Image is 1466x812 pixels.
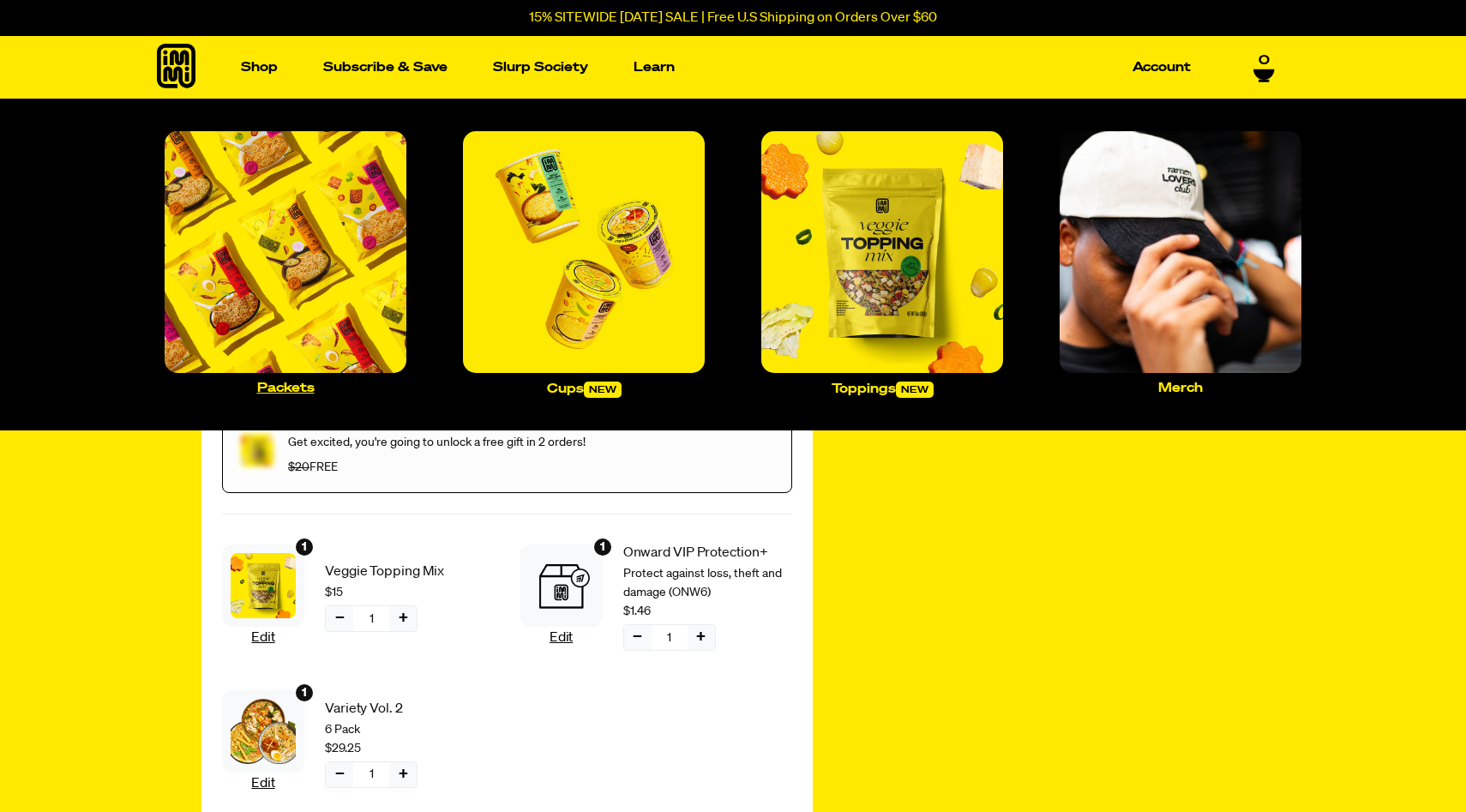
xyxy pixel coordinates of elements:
[257,382,315,394] p: Packets
[529,10,937,26] p: 15% SITEWIDE [DATE] SALE | Free U.S Shipping on Orders Over $60
[547,382,622,398] p: Cups
[325,698,495,720] span: Variety Vol. 2
[550,627,573,649] button: Edit
[326,762,353,787] button: Decrease quantity
[288,436,586,473] span: Get excited, you're going to unlock a free gift in 2 orders! FREE
[761,131,1003,373] img: Toppings_large.jpg
[302,683,307,702] span: 1
[389,606,417,631] button: Increase quantity
[165,131,406,373] img: Packets_large.jpg
[231,553,296,618] img: Veggie Topping Mix
[624,625,652,650] button: Decrease quantity
[370,765,374,784] span: 1
[234,54,285,81] a: Shop
[623,564,793,602] span: Protect against loss, theft and damage (ONW6)
[520,535,793,658] div: Subscription product: Onward VIP Protection+
[288,461,309,473] s: $20
[627,54,682,81] a: Learn
[389,762,417,787] button: Increase quantity
[370,610,374,629] span: 1
[251,627,274,649] button: Edit
[158,124,413,401] a: Packets
[294,537,315,557] div: 1 units of item: Veggie Topping Mix
[456,124,712,405] a: Cupsnew
[754,124,1010,405] a: Toppingsnew
[600,538,605,556] span: 1
[231,699,296,764] img: Variety Vol. 2
[486,54,595,81] a: Slurp Society
[1158,382,1203,394] p: Merch
[325,561,495,583] span: Veggie Topping Mix
[667,629,671,647] span: 1
[325,583,343,602] span: $15
[529,553,594,618] img: Onward VIP Protection+
[326,606,353,631] button: Decrease quantity
[294,683,315,703] div: 1 units of item: Variety Vol. 2
[584,382,622,398] span: new
[251,773,274,795] button: Edit
[325,720,495,739] span: 6 Pack
[234,36,1198,99] nav: Main navigation
[1259,53,1270,69] span: 0
[1126,54,1198,81] a: Account
[896,382,934,398] span: new
[222,683,495,802] div: Subscription product: Variety Vol. 2
[325,739,361,758] span: $29.25
[1060,131,1301,373] img: Merch_large.jpg
[463,131,705,373] img: Cups_large.jpg
[1253,53,1275,82] a: 0
[316,54,454,81] a: Subscribe & Save
[222,535,495,658] div: Subscription product: Veggie Topping Mix
[1053,124,1308,401] a: Merch
[302,538,307,556] span: 1
[592,537,613,557] div: 1 units of item: Onward VIP Protection+
[832,382,934,398] p: Toppings
[623,542,793,564] span: Onward VIP Protection+
[623,602,651,621] span: $1.46
[688,625,715,650] button: Increase quantity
